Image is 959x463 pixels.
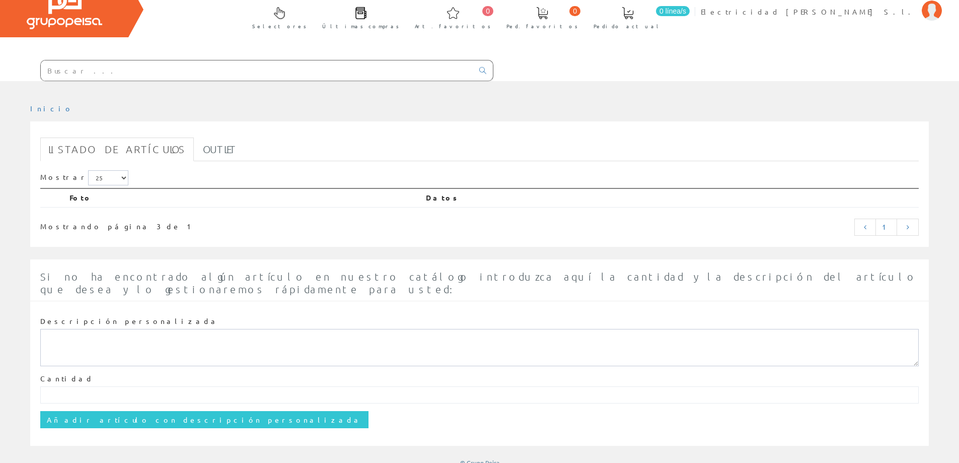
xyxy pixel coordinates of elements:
a: Página anterior [854,219,876,236]
a: Outlet [195,138,245,161]
a: Inicio [30,104,73,113]
label: Cantidad [40,374,94,384]
a: Página siguiente [897,219,919,236]
th: Foto [65,188,422,207]
a: Listado de artículos [40,138,194,161]
span: Selectores [252,21,307,31]
span: 0 línea/s [656,6,690,16]
label: Descripción personalizada [40,316,219,326]
span: 0 [569,6,580,16]
span: 0 [482,6,493,16]
label: Mostrar [40,170,128,185]
span: Si no ha encontrado algún artículo en nuestro catálogo introduzca aquí la cantidad y la descripci... [40,271,917,295]
span: Art. favoritos [415,21,491,31]
a: 1 [875,219,897,236]
div: Mostrando página 3 de 1 [40,218,398,232]
select: Mostrar [88,170,128,185]
span: Electricidad [PERSON_NAME] S.l. [701,7,917,17]
span: Pedido actual [594,21,662,31]
input: Añadir artículo con descripción personalizada [40,411,368,428]
input: Buscar ... [41,60,473,81]
span: Últimas compras [322,21,399,31]
span: Ped. favoritos [506,21,578,31]
th: Datos [422,188,919,207]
